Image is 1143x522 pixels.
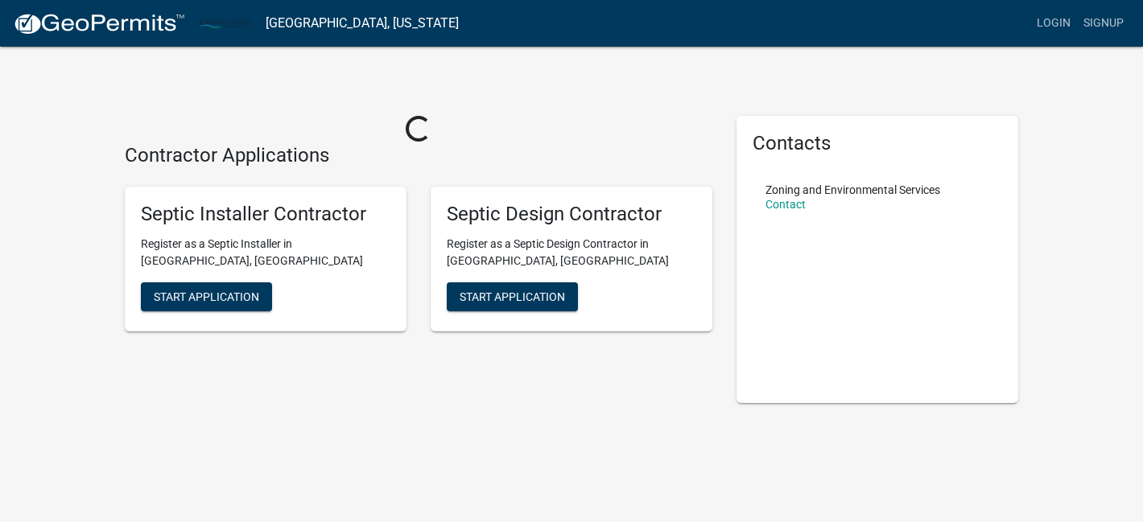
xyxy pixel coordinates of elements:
[125,144,712,167] h4: Contractor Applications
[141,236,390,269] p: Register as a Septic Installer in [GEOGRAPHIC_DATA], [GEOGRAPHIC_DATA]
[141,282,272,311] button: Start Application
[266,10,459,37] a: [GEOGRAPHIC_DATA], [US_STATE]
[765,184,940,195] p: Zoning and Environmental Services
[198,12,253,34] img: Carlton County, Minnesota
[447,236,696,269] p: Register as a Septic Design Contractor in [GEOGRAPHIC_DATA], [GEOGRAPHIC_DATA]
[765,198,806,211] a: Contact
[141,203,390,226] h5: Septic Installer Contractor
[460,290,565,302] span: Start Application
[1077,8,1130,39] a: Signup
[447,282,578,311] button: Start Application
[447,203,696,226] h5: Septic Design Contractor
[125,144,712,344] wm-workflow-list-section: Contractor Applications
[753,132,1002,155] h5: Contacts
[1030,8,1077,39] a: Login
[154,290,259,302] span: Start Application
